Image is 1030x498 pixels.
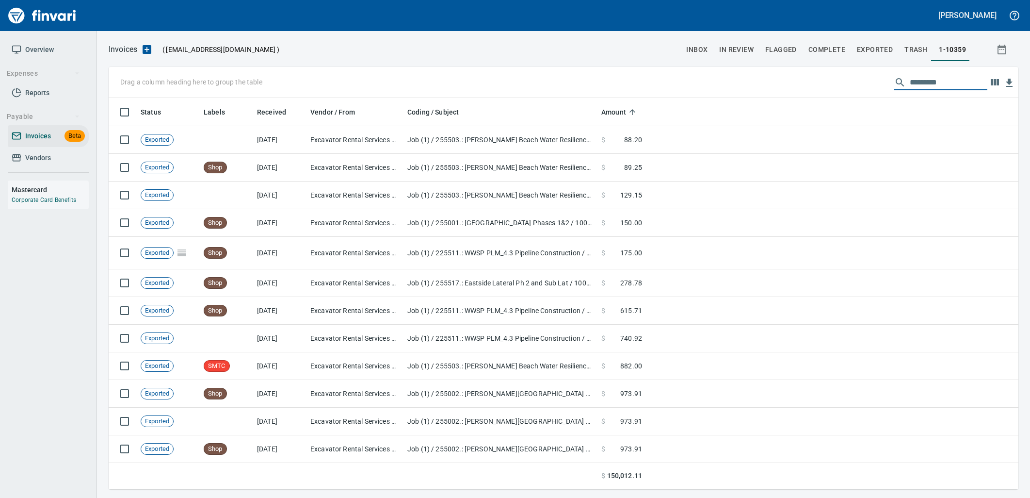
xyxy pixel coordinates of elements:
td: [DATE] [253,408,306,435]
span: Exported [141,218,173,228]
span: Exported [141,279,173,288]
span: Received [257,106,286,118]
td: Excavator Rental Services LLC (1-10359) [306,325,403,352]
span: 150,012.11 [607,471,642,481]
h6: Mastercard [12,184,89,195]
span: 88.20 [624,135,642,145]
span: $ [601,444,605,454]
span: 740.92 [620,333,642,343]
span: Payable [7,111,80,123]
span: 278.78 [620,278,642,288]
span: $ [601,389,605,398]
span: Flagged [765,44,797,56]
p: Invoices [109,44,137,55]
td: Job (1) / 255001.: [GEOGRAPHIC_DATA] Phases 1&2 / 1002. .: Equipment Rental / 5: Other [403,209,597,237]
a: Corporate Card Benefits [12,197,76,203]
span: 973.91 [620,416,642,426]
td: Excavator Rental Services LLC (1-10359) [306,237,403,269]
button: Payable [3,108,84,126]
td: Excavator Rental Services LLC (1-10359) [306,209,403,237]
span: Exported [141,445,173,454]
td: Excavator Rental Services LLC (1-10359) [306,408,403,435]
img: Finvari [6,4,79,27]
span: Coding / Subject [407,106,471,118]
td: [DATE] [253,325,306,352]
button: Expenses [3,65,84,83]
span: Reports [25,87,49,99]
span: Shop [204,389,226,398]
span: SMTC [204,362,229,371]
td: [DATE] [253,209,306,237]
h5: [PERSON_NAME] [938,10,997,20]
span: Vendors [25,152,51,164]
td: Excavator Rental Services LLC (1-10359) [306,154,403,182]
span: 150.00 [620,218,642,228]
button: Download Table [1002,76,1016,90]
td: Job (1) / 255002.: [PERSON_NAME][GEOGRAPHIC_DATA] Phase 2 & 3 / 1002. .: Equipment Rental / 5: Other [403,408,597,435]
td: Job (1) / 255517.: Eastside Lateral Ph 2 and Sub Lat / 1003. .: General Requirements - Staging Ya... [403,269,597,297]
span: Pages Split [174,249,190,256]
span: Exported [141,362,173,371]
span: Expenses [7,67,80,80]
button: Upload an Invoice [137,44,157,55]
p: Drag a column heading here to group the table [120,77,262,87]
span: In Review [719,44,754,56]
td: Job (1) / 255503.: [PERSON_NAME] Beach Water Resiliency / 1195. .: Other Misc-Grizzlies, ATV, Mow... [403,154,597,182]
td: Excavator Rental Services LLC (1-10359) [306,297,403,325]
span: $ [601,163,605,172]
button: Show invoices within a particular date range [987,41,1018,58]
span: Exported [141,389,173,398]
td: [DATE] [253,380,306,408]
span: Received [257,106,299,118]
span: 882.00 [620,361,642,371]
td: Job (1) / 225511.: WWSP PLM_4.3 Pipeline Construction / 14. 38.: Pavement Restoration / 5: Other [403,325,597,352]
td: [DATE] [253,297,306,325]
span: Overview [25,44,54,56]
td: [DATE] [253,269,306,297]
td: Job (1) / 255002.: [PERSON_NAME][GEOGRAPHIC_DATA] Phase 2 & 3 / 1002. .: Equipment Rental / 5: Other [403,435,597,463]
span: Exported [857,44,893,56]
span: [EMAIL_ADDRESS][DOMAIN_NAME] [165,45,276,54]
span: Invoices [25,130,51,142]
span: Amount [601,106,639,118]
span: $ [601,218,605,228]
td: [DATE] [253,154,306,182]
span: Vendor / From [310,106,368,118]
span: $ [601,278,605,288]
span: 973.91 [620,389,642,398]
span: 973.91 [620,444,642,454]
span: Shop [204,445,226,454]
span: $ [601,190,605,200]
button: [PERSON_NAME] [936,8,999,23]
span: 1-10359 [939,44,966,56]
span: Exported [141,334,173,343]
span: Labels [204,106,225,118]
span: Shop [204,249,226,258]
span: Coding / Subject [407,106,459,118]
a: Overview [8,39,89,61]
span: Exported [141,417,173,426]
td: Job (1) / 255503.: [PERSON_NAME] Beach Water Resiliency / 1160. .: 5 Yard Dump Trucks - Need OP /... [403,352,597,380]
td: Job (1) / 255503.: [PERSON_NAME] Beach Water Resiliency / 2064. .: Erosion Control Vacuum Sweepin... [403,182,597,209]
span: Labels [204,106,238,118]
span: 129.15 [620,190,642,200]
span: Status [141,106,161,118]
span: Complete [808,44,845,56]
button: Choose columns to display [987,75,1002,90]
span: Exported [141,163,173,172]
td: Job (1) / 225511.: WWSP PLM_4.3 Pipeline Construction / 14. 38.: Pavement Restoration / 5: Other [403,297,597,325]
td: Excavator Rental Services LLC (1-10359) [306,182,403,209]
td: Excavator Rental Services LLC (1-10359) [306,435,403,463]
span: $ [601,471,605,481]
span: Exported [141,191,173,200]
td: Excavator Rental Services LLC (1-10359) [306,126,403,154]
span: Shop [204,306,226,315]
td: Excavator Rental Services LLC (1-10359) [306,380,403,408]
span: $ [601,248,605,258]
nav: breadcrumb [109,44,137,55]
span: Beta [64,131,85,142]
span: Exported [141,306,173,315]
a: Vendors [8,147,89,169]
span: inbox [686,44,708,56]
